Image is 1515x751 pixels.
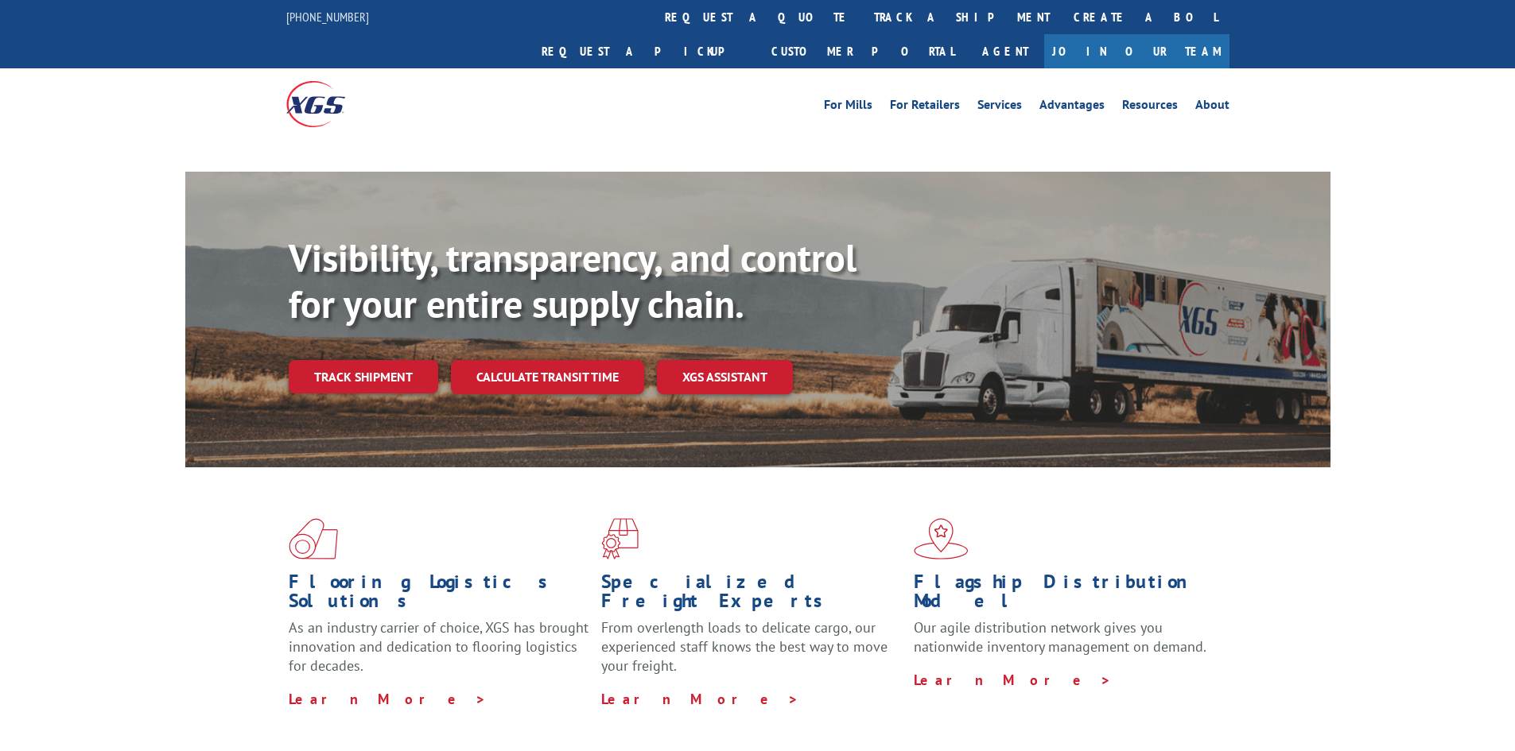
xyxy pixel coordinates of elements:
a: Services [977,99,1022,116]
a: For Mills [824,99,872,116]
span: As an industry carrier of choice, XGS has brought innovation and dedication to flooring logistics... [289,618,589,675]
a: Learn More > [914,671,1112,689]
a: XGS ASSISTANT [657,360,793,394]
p: From overlength loads to delicate cargo, our experienced staff knows the best way to move your fr... [601,618,902,689]
img: xgs-icon-focused-on-flooring-red [601,518,639,559]
span: Our agile distribution network gives you nationwide inventory management on demand. [914,618,1206,656]
a: For Retailers [890,99,960,116]
h1: Flagship Distribution Model [914,572,1214,618]
a: Track shipment [289,360,438,393]
a: Request a pickup [530,34,759,68]
b: Visibility, transparency, and control for your entire supply chain. [289,233,857,328]
a: Calculate transit time [451,360,644,394]
a: Learn More > [289,690,487,708]
a: Advantages [1039,99,1105,116]
h1: Flooring Logistics Solutions [289,572,589,618]
a: [PHONE_NUMBER] [286,9,369,25]
img: xgs-icon-total-supply-chain-intelligence-red [289,518,338,559]
a: About [1195,99,1229,116]
a: Customer Portal [759,34,966,68]
a: Agent [966,34,1044,68]
a: Join Our Team [1044,34,1229,68]
h1: Specialized Freight Experts [601,572,902,618]
a: Resources [1122,99,1178,116]
a: Learn More > [601,690,799,708]
img: xgs-icon-flagship-distribution-model-red [914,518,969,559]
